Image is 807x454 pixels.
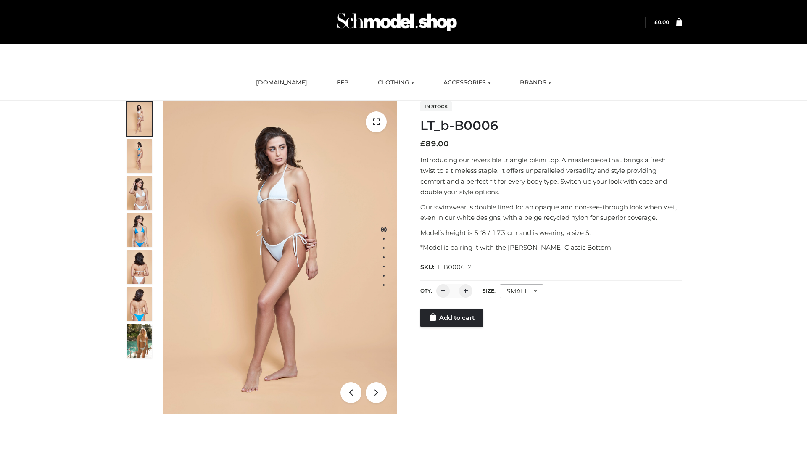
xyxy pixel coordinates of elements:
[127,250,152,284] img: ArielClassicBikiniTop_CloudNine_AzureSky_OW114ECO_7-scaled.jpg
[420,262,473,272] span: SKU:
[654,19,669,25] a: £0.00
[127,139,152,173] img: ArielClassicBikiniTop_CloudNine_AzureSky_OW114ECO_2-scaled.jpg
[163,101,397,414] img: LT_b-B0006
[420,288,432,294] label: QTY:
[420,139,449,148] bdi: 89.00
[500,284,543,298] div: SMALL
[420,309,483,327] a: Add to cart
[514,74,557,92] a: BRANDS
[127,213,152,247] img: ArielClassicBikiniTop_CloudNine_AzureSky_OW114ECO_4-scaled.jpg
[127,102,152,136] img: ArielClassicBikiniTop_CloudNine_AzureSky_OW114ECO_1-scaled.jpg
[420,118,682,133] h1: LT_b-B0006
[334,5,460,39] img: Schmodel Admin 964
[127,324,152,358] img: Arieltop_CloudNine_AzureSky2.jpg
[330,74,355,92] a: FFP
[420,101,452,111] span: In stock
[434,263,472,271] span: LT_B0006_2
[420,202,682,223] p: Our swimwear is double lined for an opaque and non-see-through look when wet, even in our white d...
[420,242,682,253] p: *Model is pairing it with the [PERSON_NAME] Classic Bottom
[483,288,496,294] label: Size:
[372,74,420,92] a: CLOTHING
[420,227,682,238] p: Model’s height is 5 ‘8 / 173 cm and is wearing a size S.
[437,74,497,92] a: ACCESSORIES
[654,19,658,25] span: £
[420,139,425,148] span: £
[250,74,314,92] a: [DOMAIN_NAME]
[654,19,669,25] bdi: 0.00
[127,176,152,210] img: ArielClassicBikiniTop_CloudNine_AzureSky_OW114ECO_3-scaled.jpg
[127,287,152,321] img: ArielClassicBikiniTop_CloudNine_AzureSky_OW114ECO_8-scaled.jpg
[420,155,682,198] p: Introducing our reversible triangle bikini top. A masterpiece that brings a fresh twist to a time...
